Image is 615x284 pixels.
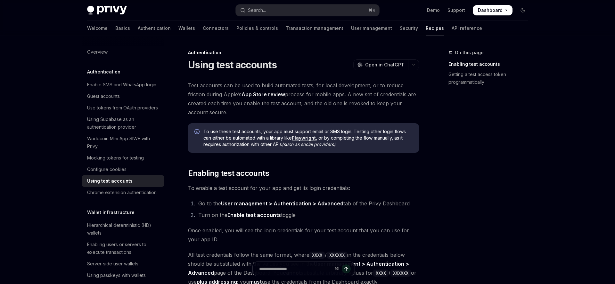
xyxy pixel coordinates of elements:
button: Open search [236,4,379,16]
a: Server-side user wallets [82,258,164,270]
code: XXXXXX [327,252,347,259]
a: Basics [115,21,130,36]
span: Enabling test accounts [188,168,269,178]
li: Turn on the toggle [196,211,419,219]
span: Test accounts can be used to build automated tests, for local development, or to reduce friction ... [188,81,419,117]
div: Use tokens from OAuth providers [87,104,158,112]
a: Using passkeys with wallets [82,270,164,281]
div: Hierarchical deterministic (HD) wallets [87,221,160,237]
a: Getting a test access token programmatically [448,69,533,87]
a: Mocking tokens for testing [82,152,164,164]
a: Using test accounts [82,175,164,187]
a: Enabling test accounts [448,59,533,69]
div: Guest accounts [87,92,120,100]
div: Search... [248,6,266,14]
img: dark logo [87,6,127,15]
em: (such as social providers) [282,142,335,147]
button: Toggle dark mode [518,5,528,15]
div: Server-side user wallets [87,260,138,268]
a: App Store review [242,91,285,98]
button: Send message [342,264,351,273]
a: Security [400,21,418,36]
h1: Using test accounts [188,59,277,71]
a: Policies & controls [236,21,278,36]
span: Open in ChatGPT [365,62,404,68]
div: Worldcoin Mini App SIWE with Privy [87,135,160,150]
a: Enabling users or servers to execute transactions [82,239,164,258]
li: Go to the tab of the Privy Dashboard [196,199,419,208]
a: Using Supabase as an authentication provider [82,114,164,133]
a: Recipes [426,21,444,36]
a: Chrome extension authentication [82,187,164,198]
h5: Authentication [87,68,120,76]
div: Using Supabase as an authentication provider [87,116,160,131]
a: Transaction management [286,21,343,36]
div: Using test accounts [87,177,133,185]
span: To enable a test account for your app and get its login credentials: [188,184,419,193]
a: Overview [82,46,164,58]
div: Authentication [188,49,419,56]
a: Playwright [292,135,316,141]
a: Guest accounts [82,90,164,102]
div: Enable SMS and WhatsApp login [87,81,156,89]
a: Worldcoin Mini App SIWE with Privy [82,133,164,152]
a: Connectors [203,21,229,36]
a: API reference [452,21,482,36]
a: Wallets [178,21,195,36]
a: Enable SMS and WhatsApp login [82,79,164,90]
a: Welcome [87,21,108,36]
strong: Enable test accounts [227,212,281,218]
a: Authentication [138,21,171,36]
span: Dashboard [478,7,503,13]
h5: Wallet infrastructure [87,209,135,216]
a: Support [447,7,465,13]
div: Overview [87,48,108,56]
strong: User management > Authentication > Advanced [221,200,343,207]
div: Mocking tokens for testing [87,154,144,162]
span: To use these test accounts, your app must support email or SMS login. Testing other login flows c... [203,128,413,148]
a: Configure cookies [82,164,164,175]
a: User management [351,21,392,36]
button: Open in ChatGPT [353,59,408,70]
span: ⌘ K [369,8,375,13]
a: Dashboard [473,5,512,15]
code: XXXX [309,252,325,259]
div: Enabling users or servers to execute transactions [87,241,160,256]
input: Ask a question... [259,262,332,276]
span: On this page [455,49,484,56]
span: Once enabled, you will see the login credentials for your test account that you can use for your ... [188,226,419,244]
a: Use tokens from OAuth providers [82,102,164,114]
div: Chrome extension authentication [87,189,157,196]
a: Hierarchical deterministic (HD) wallets [82,219,164,239]
div: Using passkeys with wallets [87,271,146,279]
div: Configure cookies [87,166,127,173]
a: Demo [427,7,440,13]
svg: Info [194,129,201,135]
